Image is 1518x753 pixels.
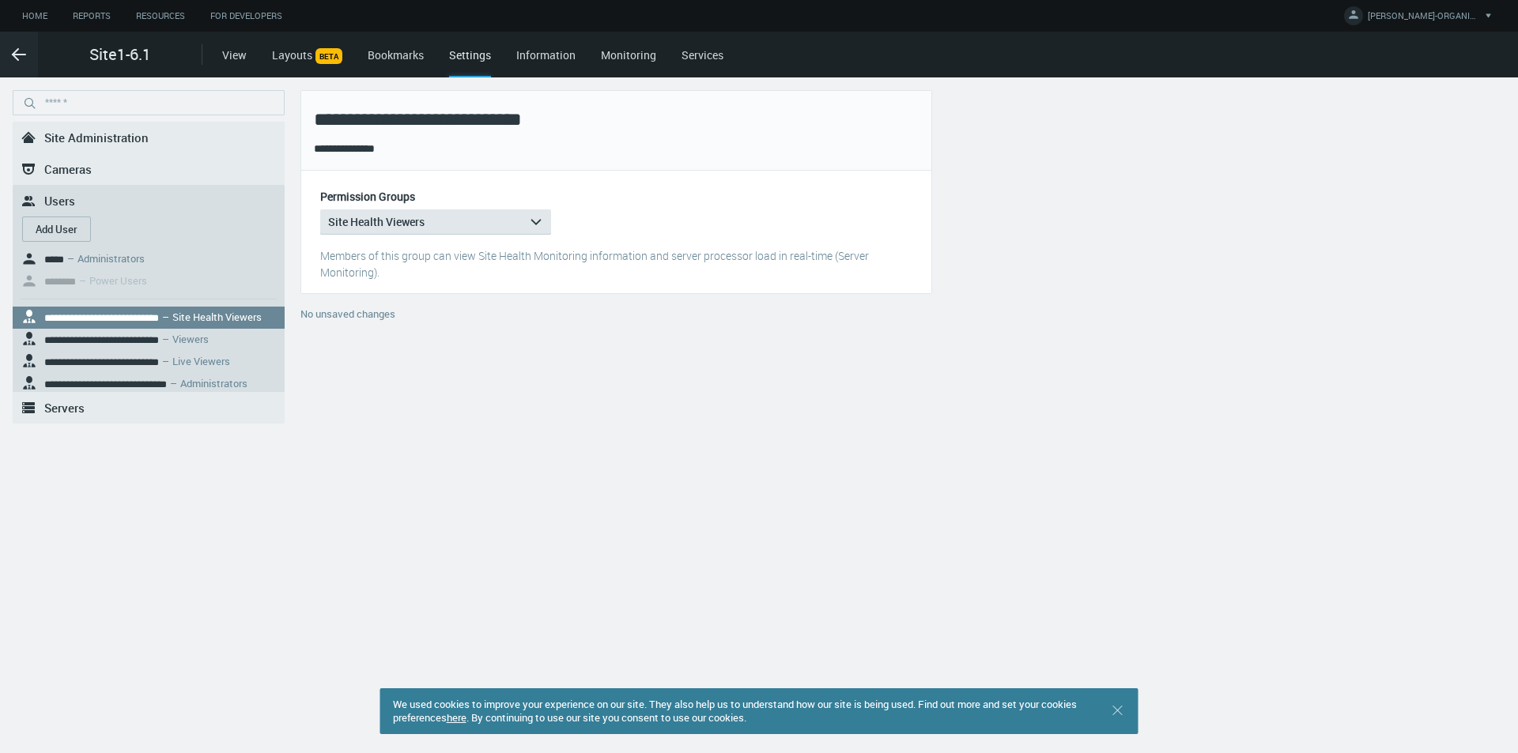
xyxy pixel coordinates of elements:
a: Information [516,47,576,62]
nx-search-highlight: Site Health Viewers [172,310,262,324]
span: Users [44,193,75,209]
span: . By continuing to use our site you consent to use our cookies. [466,710,746,725]
nx-search-highlight: Live Viewers [172,354,230,368]
a: Reports [60,6,123,26]
label: Permission Groups [320,190,415,203]
span: Site Health Viewers [328,214,425,229]
span: Servers [44,400,85,416]
div: No unsaved changes [300,307,932,332]
a: Services [682,47,723,62]
span: [PERSON_NAME]-ORGANIZATION-TEST M. [1368,9,1478,28]
span: – [162,310,169,324]
span: – [162,332,169,346]
span: We used cookies to improve your experience on our site. They also help us to understand how our s... [393,697,1077,725]
nx-search-highlight: Administrators [77,251,145,265]
a: Monitoring [601,47,656,62]
nx-search-highlight: Power Users [89,273,147,288]
a: Bookmarks [368,47,424,62]
a: View [222,47,247,62]
span: Cameras [44,161,92,177]
nx-search-highlight: Viewers [172,332,209,346]
div: Settings [449,47,491,77]
span: Members of this group can view Site Health Monitoring information and server processor load in re... [320,248,869,280]
nx-search-highlight: Administrators [180,376,247,390]
span: – [67,251,74,265]
button: Site Health Viewers [320,209,551,235]
span: Site1-6.1 [89,43,151,66]
span: – [79,273,86,288]
a: For Developers [198,6,295,26]
span: Site Administration [44,130,149,145]
a: Home [9,6,60,26]
a: LayoutsBETA [272,47,342,62]
button: Add User [22,216,91,242]
span: BETA [315,48,342,64]
span: – [170,376,177,390]
span: – [162,354,169,368]
a: Resources [123,6,198,26]
a: here [447,710,466,725]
